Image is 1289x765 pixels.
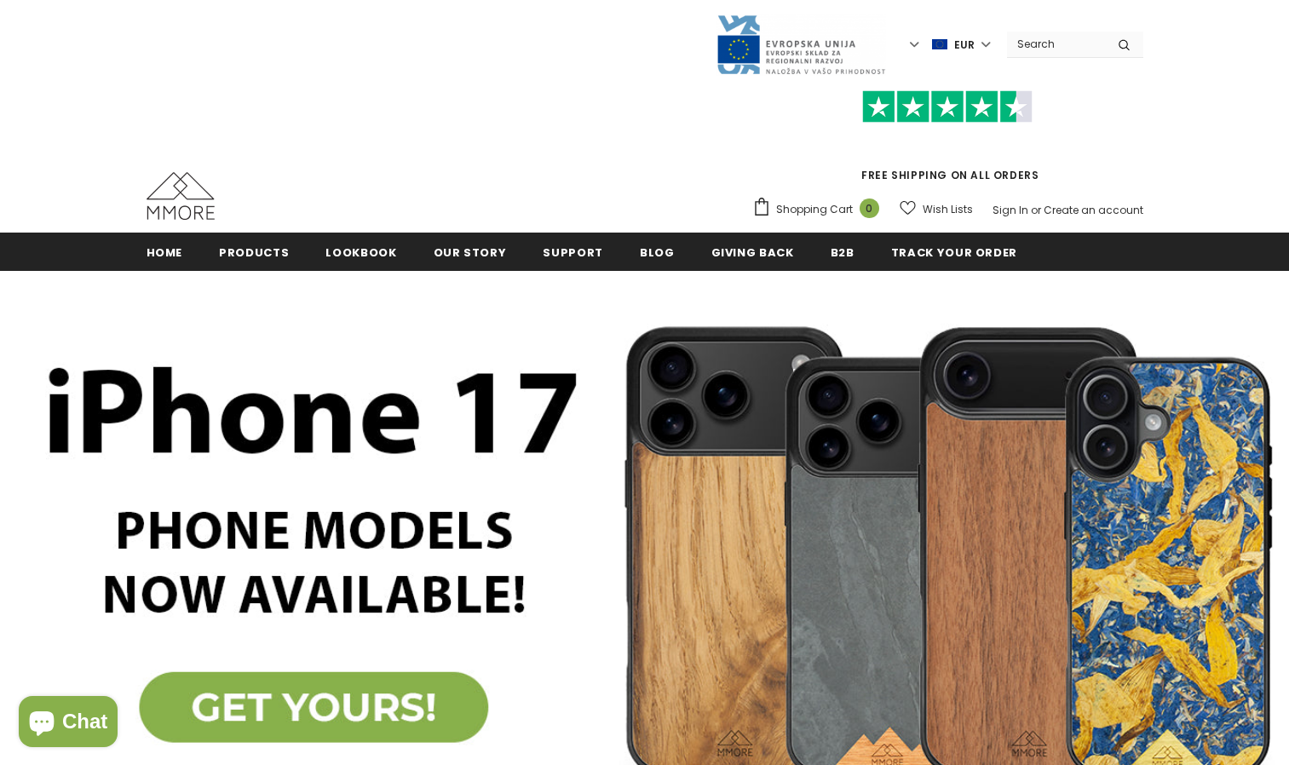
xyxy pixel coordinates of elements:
[325,244,396,261] span: Lookbook
[776,201,853,218] span: Shopping Cart
[147,233,183,271] a: Home
[147,244,183,261] span: Home
[891,233,1017,271] a: Track your order
[14,696,123,751] inbox-online-store-chat: Shopify online store chat
[640,244,675,261] span: Blog
[711,233,794,271] a: Giving back
[219,244,289,261] span: Products
[219,233,289,271] a: Products
[752,197,888,222] a: Shopping Cart 0
[434,244,507,261] span: Our Story
[1031,203,1041,217] span: or
[831,233,855,271] a: B2B
[543,233,603,271] a: support
[543,244,603,261] span: support
[831,244,855,261] span: B2B
[147,172,215,220] img: MMORE Cases
[954,37,975,54] span: EUR
[640,233,675,271] a: Blog
[923,201,973,218] span: Wish Lists
[891,244,1017,261] span: Track your order
[325,233,396,271] a: Lookbook
[993,203,1028,217] a: Sign In
[862,90,1033,124] img: Trust Pilot Stars
[434,233,507,271] a: Our Story
[716,37,886,51] a: Javni Razpis
[860,198,879,218] span: 0
[711,244,794,261] span: Giving back
[752,98,1143,182] span: FREE SHIPPING ON ALL ORDERS
[1007,32,1105,56] input: Search Site
[752,123,1143,167] iframe: Customer reviews powered by Trustpilot
[900,194,973,224] a: Wish Lists
[716,14,886,76] img: Javni Razpis
[1044,203,1143,217] a: Create an account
